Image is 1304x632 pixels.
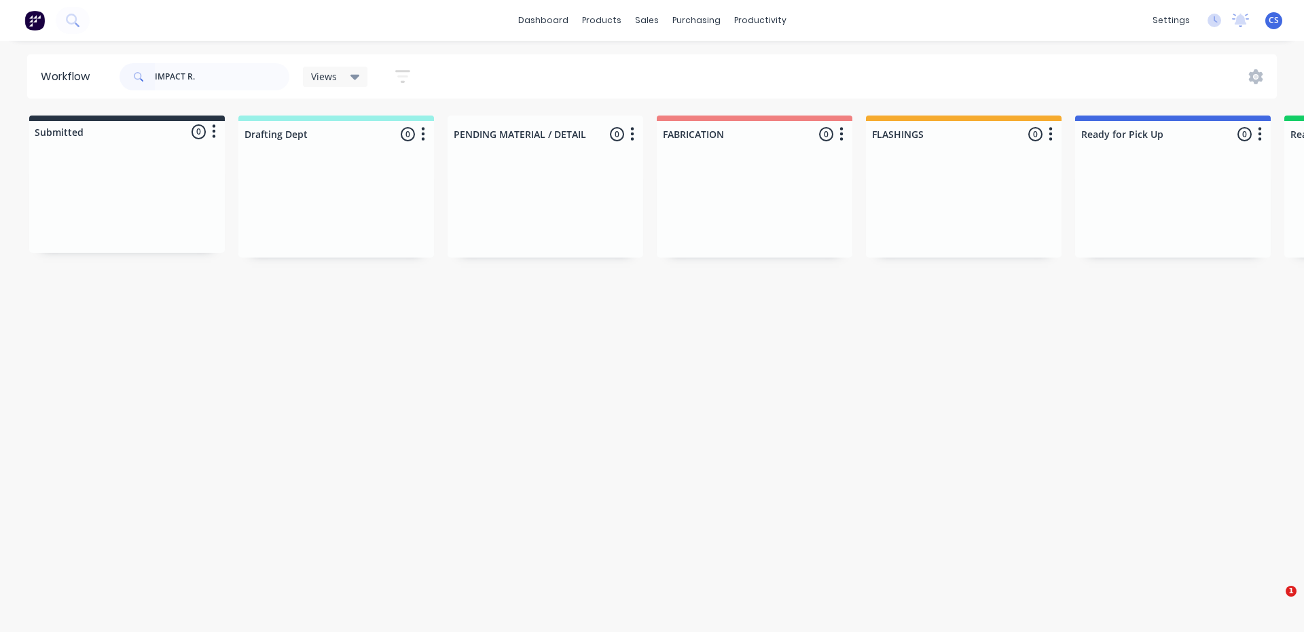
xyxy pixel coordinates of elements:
[1258,586,1290,618] iframe: Intercom live chat
[1286,586,1297,597] span: 1
[24,10,45,31] img: Factory
[41,69,96,85] div: Workflow
[666,10,727,31] div: purchasing
[511,10,575,31] a: dashboard
[727,10,793,31] div: productivity
[575,10,628,31] div: products
[311,69,337,84] span: Views
[1146,10,1197,31] div: settings
[155,63,289,90] input: Search for orders...
[628,10,666,31] div: sales
[1269,14,1279,27] span: CS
